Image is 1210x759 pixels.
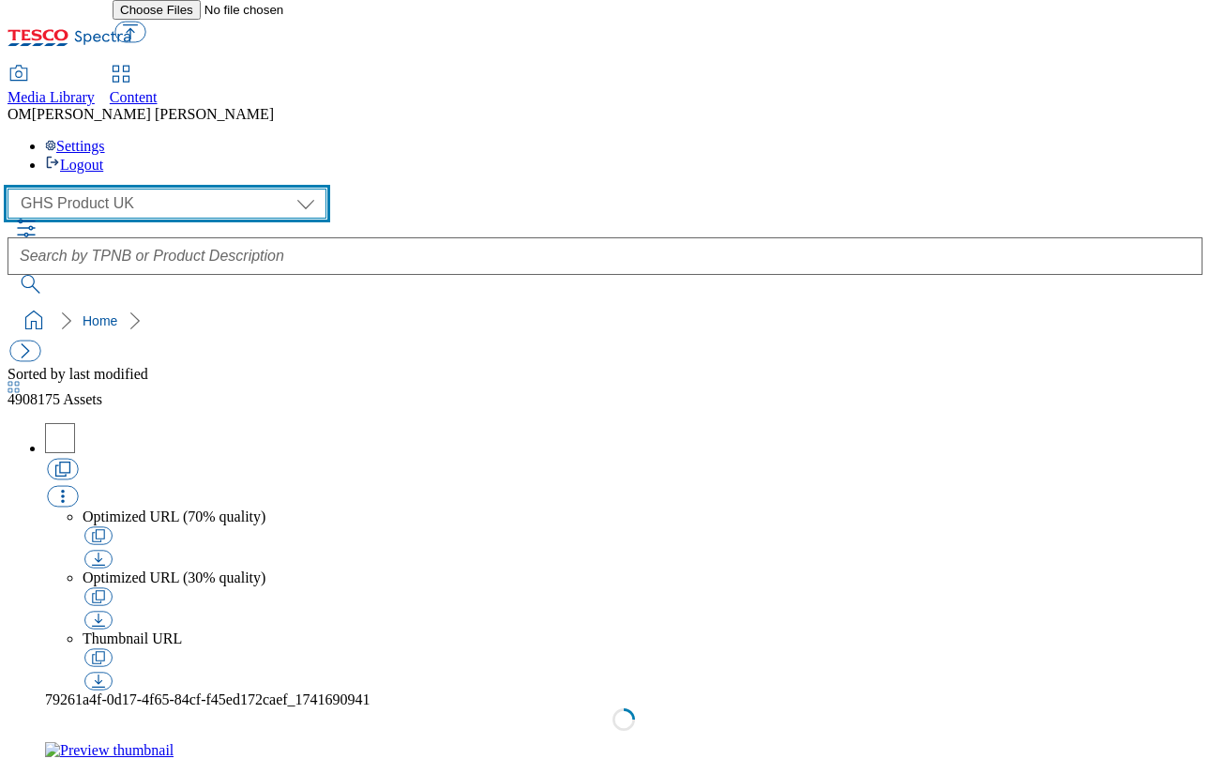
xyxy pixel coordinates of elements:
[19,306,49,336] a: home
[8,237,1202,275] input: Search by TPNB or Product Description
[8,391,63,407] span: 4908175
[8,89,95,105] span: Media Library
[110,89,158,105] span: Content
[8,391,102,407] span: Assets
[45,157,103,173] a: Logout
[8,67,95,106] a: Media Library
[45,138,105,154] a: Settings
[83,313,117,328] a: Home
[8,106,32,122] span: OM
[83,569,265,585] span: Optimized URL (30% quality)
[45,708,1202,759] a: Preview thumbnail
[8,366,148,382] span: Sorted by last modified
[45,742,174,759] img: Preview thumbnail
[8,303,1202,339] nav: breadcrumb
[45,691,371,707] span: 79261a4f-0d17-4f65-84cf-f45ed172caef_1741690941
[83,630,182,646] span: Thumbnail URL
[83,509,265,524] span: Optimized URL (70% quality)
[110,67,158,106] a: Content
[32,106,274,122] span: [PERSON_NAME] [PERSON_NAME]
